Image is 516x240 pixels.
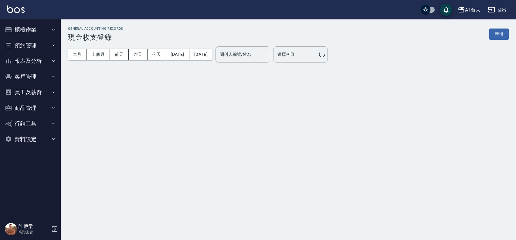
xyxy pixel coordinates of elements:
[489,29,509,40] button: 新增
[68,27,123,31] h2: GENERAL ACCOUNTING RECORDS
[2,131,58,147] button: 資料設定
[485,4,509,15] button: 登出
[19,223,49,229] h5: 許博棠
[489,31,509,37] a: 新增
[5,223,17,235] img: Person
[68,33,123,42] h3: 現金收支登錄
[2,69,58,85] button: 客戶管理
[455,4,483,16] button: AT台大
[166,49,189,60] button: [DATE]
[2,84,58,100] button: 員工及薪資
[19,229,49,235] p: 高階主管
[2,116,58,131] button: 行銷工具
[129,49,148,60] button: 昨天
[2,22,58,38] button: 櫃檯作業
[440,4,452,16] button: save
[110,49,129,60] button: 前天
[87,49,110,60] button: 上個月
[189,49,212,60] button: [DATE]
[68,49,87,60] button: 本月
[7,5,25,13] img: Logo
[465,6,480,14] div: AT台大
[2,100,58,116] button: 商品管理
[148,49,166,60] button: 今天
[2,53,58,69] button: 報表及分析
[2,38,58,53] button: 預約管理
